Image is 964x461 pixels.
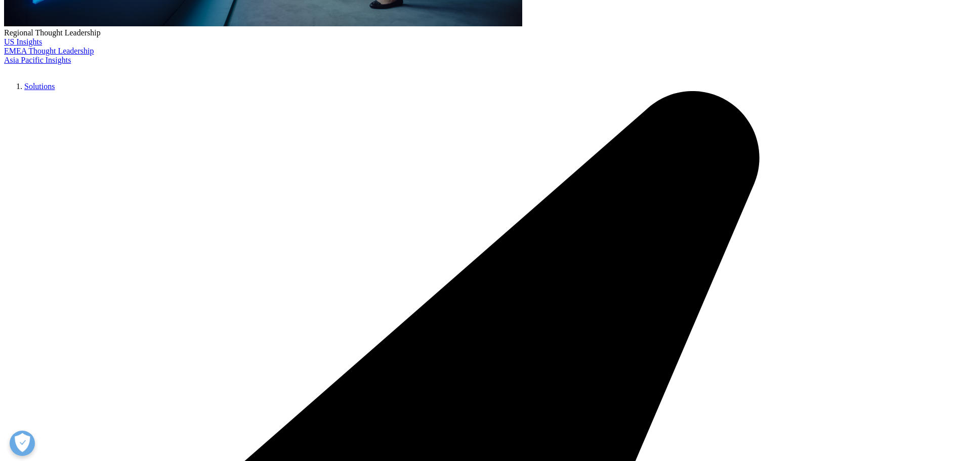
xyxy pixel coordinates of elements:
[4,65,286,74] img: IQVIA Healthcare Information Technology and Pharma Clinical Research Company
[10,431,35,456] button: Präferenzen öffnen
[4,56,71,64] a: Asia Pacific Insights
[4,37,42,46] a: US Insights
[4,47,94,55] a: EMEA Thought Leadership
[24,82,55,91] a: Solutions
[4,28,960,37] div: Regional Thought Leadership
